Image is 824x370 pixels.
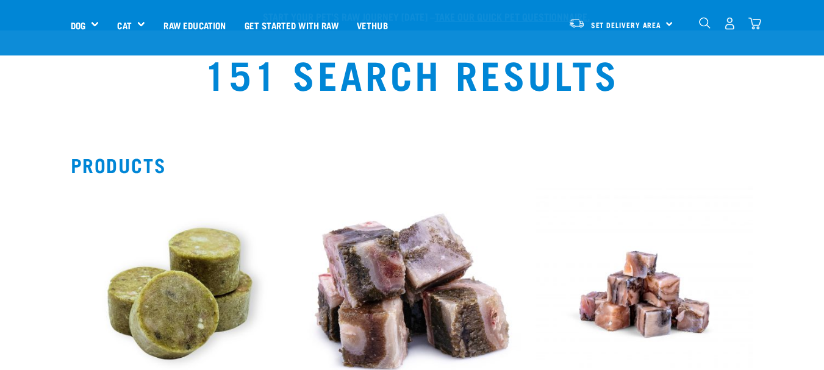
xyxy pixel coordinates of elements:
[348,1,397,49] a: Vethub
[699,17,711,29] img: home-icon-1@2x.png
[748,17,761,30] img: home-icon@2x.png
[71,154,754,176] h2: Products
[591,23,662,27] span: Set Delivery Area
[568,18,585,29] img: van-moving.png
[71,18,85,32] a: Dog
[154,1,235,49] a: Raw Education
[117,18,131,32] a: Cat
[235,1,348,49] a: Get started with Raw
[723,17,736,30] img: user.png
[159,51,665,95] h1: 151 Search Results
